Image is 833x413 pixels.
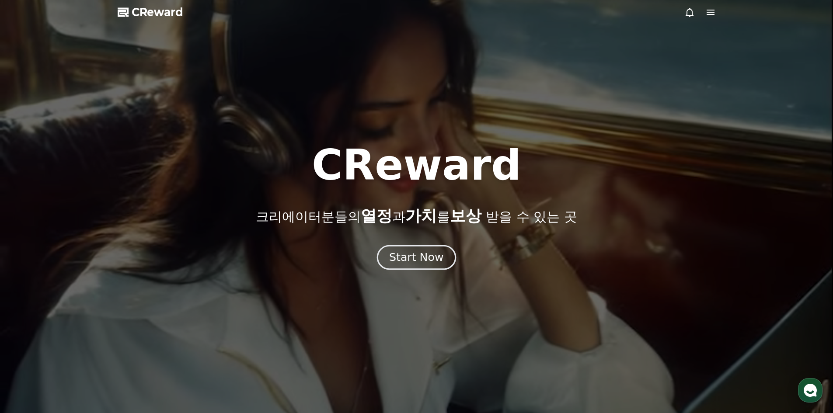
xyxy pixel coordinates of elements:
button: Start Now [377,245,456,270]
p: 크리에이터분들의 과 를 받을 수 있는 곳 [256,207,577,225]
span: 대화 [80,291,91,298]
div: Start Now [389,250,443,265]
a: CReward [118,5,183,19]
span: 홈 [28,290,33,297]
a: 설정 [113,277,168,299]
span: 보상 [450,207,481,225]
a: 홈 [3,277,58,299]
a: 대화 [58,277,113,299]
a: Start Now [379,254,454,263]
span: 열정 [361,207,392,225]
span: 설정 [135,290,146,297]
h1: CReward [312,144,521,186]
span: CReward [132,5,183,19]
span: 가치 [405,207,437,225]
